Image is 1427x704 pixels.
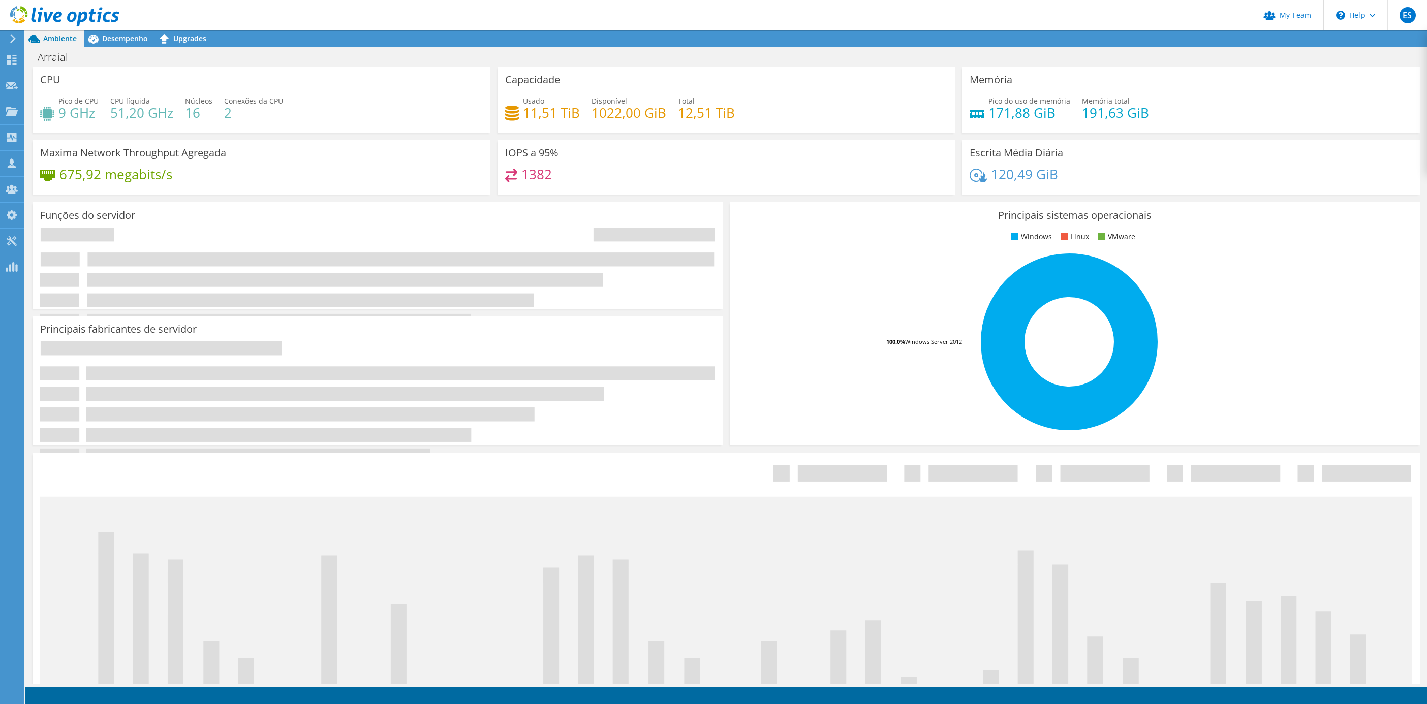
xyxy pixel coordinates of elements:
h4: 16 [185,107,212,118]
h4: 1022,00 GiB [592,107,666,118]
tspan: Windows Server 2012 [905,338,962,345]
h3: Principais sistemas operacionais [737,210,1412,221]
h4: 51,20 GHz [110,107,173,118]
span: Conexões da CPU [224,96,283,106]
span: Núcleos [185,96,212,106]
span: Total [678,96,695,106]
h3: CPU [40,74,60,85]
li: Linux [1059,231,1089,242]
tspan: 100.0% [886,338,905,345]
h4: 2 [224,107,283,118]
h1: Arraial [33,52,84,63]
h3: Memória [970,74,1012,85]
span: Pico do uso de memória [988,96,1070,106]
h4: 171,88 GiB [988,107,1070,118]
span: Ambiente [43,34,77,43]
span: Disponível [592,96,627,106]
h4: 120,49 GiB [991,169,1058,180]
h4: 1382 [521,169,552,180]
h3: Maxima Network Throughput Agregada [40,147,226,158]
h3: Escrita Média Diária [970,147,1063,158]
h3: Capacidade [505,74,560,85]
span: ES [1400,7,1416,23]
span: Upgrades [173,34,206,43]
h3: IOPS a 95% [505,147,559,158]
svg: \n [1336,11,1345,20]
span: Pico de CPU [58,96,99,106]
li: VMware [1096,231,1135,242]
h4: 191,63 GiB [1082,107,1149,118]
h3: Principais fabricantes de servidor [40,324,197,335]
span: Desempenho [102,34,148,43]
span: Usado [523,96,544,106]
h4: 675,92 megabits/s [59,169,172,180]
h3: Funções do servidor [40,210,135,221]
span: Memória total [1082,96,1130,106]
li: Windows [1009,231,1052,242]
h4: 9 GHz [58,107,99,118]
h4: 11,51 TiB [523,107,580,118]
span: CPU líquida [110,96,150,106]
h4: 12,51 TiB [678,107,735,118]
